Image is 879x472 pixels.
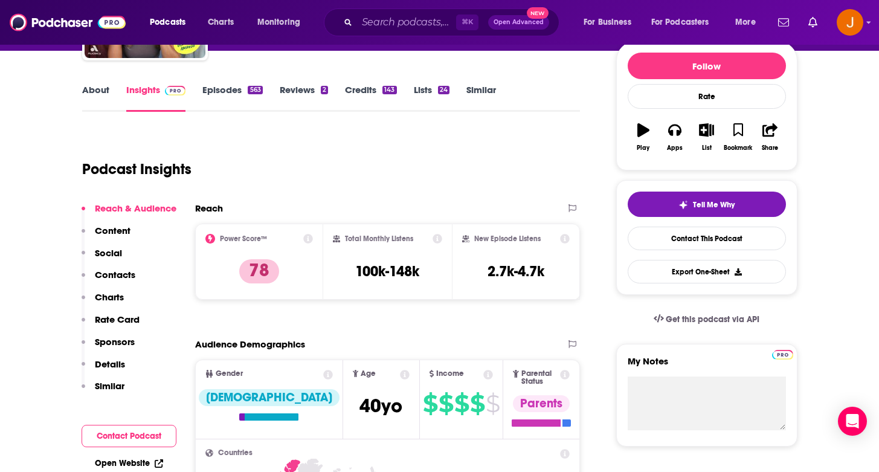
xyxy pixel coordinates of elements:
p: 78 [239,259,279,283]
label: My Notes [628,355,786,377]
h2: New Episode Listens [474,234,541,243]
p: Details [95,358,125,370]
a: Charts [200,13,241,32]
button: Content [82,225,130,247]
img: Podchaser Pro [772,350,793,360]
button: open menu [643,13,727,32]
p: Sponsors [95,336,135,348]
div: Apps [667,144,683,152]
button: Follow [628,53,786,79]
button: open menu [249,13,316,32]
h2: Audience Demographics [195,338,305,350]
div: Parents [513,395,570,412]
a: Show notifications dropdown [803,12,822,33]
a: About [82,84,109,112]
span: ⌘ K [456,15,478,30]
button: Contact Podcast [82,425,176,447]
div: 563 [248,86,262,94]
p: Charts [95,291,124,303]
button: tell me why sparkleTell Me Why [628,192,786,217]
span: $ [470,394,485,413]
button: Play [628,115,659,159]
p: Content [95,225,130,236]
h1: Podcast Insights [82,160,192,178]
span: For Business [584,14,631,31]
button: Charts [82,291,124,314]
a: Credits143 [345,84,396,112]
button: List [691,115,722,159]
img: User Profile [837,9,863,36]
a: Similar [466,84,496,112]
a: Contact This Podcast [628,227,786,250]
div: Play [637,144,649,152]
span: New [527,7,549,19]
span: 40 yo [359,394,402,418]
span: For Podcasters [651,14,709,31]
div: 2 [321,86,328,94]
a: Episodes563 [202,84,262,112]
div: Rate [628,84,786,109]
h3: 100k-148k [355,262,419,280]
img: tell me why sparkle [678,200,688,210]
div: 143 [382,86,396,94]
span: $ [454,394,469,413]
span: Countries [218,449,253,457]
h3: 2.7k-4.7k [488,262,544,280]
span: Parental Status [521,370,558,386]
span: Monitoring [257,14,300,31]
span: More [735,14,756,31]
button: open menu [727,13,771,32]
span: Gender [216,370,243,378]
p: Social [95,247,122,259]
h2: Total Monthly Listens [345,234,413,243]
button: open menu [141,13,201,32]
span: Podcasts [150,14,185,31]
div: Share [762,144,778,152]
h2: Reach [195,202,223,214]
button: Show profile menu [837,9,863,36]
button: Apps [659,115,691,159]
span: Tell Me Why [693,200,735,210]
button: Reach & Audience [82,202,176,225]
div: Bookmark [724,144,752,152]
button: Open AdvancedNew [488,15,549,30]
p: Rate Card [95,314,140,325]
span: Open Advanced [494,19,544,25]
span: Age [361,370,376,378]
button: Share [754,115,785,159]
button: Contacts [82,269,135,291]
h2: Power Score™ [220,234,267,243]
button: Social [82,247,122,270]
a: Lists24 [414,84,449,112]
img: Podchaser Pro [165,86,186,95]
div: Search podcasts, credits, & more... [335,8,571,36]
p: Contacts [95,269,135,280]
div: List [702,144,712,152]
span: Logged in as justine87181 [837,9,863,36]
button: Details [82,358,125,381]
button: Bookmark [723,115,754,159]
button: Rate Card [82,314,140,336]
div: Open Intercom Messenger [838,407,867,436]
div: 24 [438,86,449,94]
p: Similar [95,380,124,392]
a: Pro website [772,348,793,360]
input: Search podcasts, credits, & more... [357,13,456,32]
button: Sponsors [82,336,135,358]
button: Similar [82,380,124,402]
a: Show notifications dropdown [773,12,794,33]
span: $ [439,394,453,413]
button: open menu [575,13,646,32]
span: $ [423,394,437,413]
span: Income [436,370,464,378]
a: Reviews2 [280,84,328,112]
img: Podchaser - Follow, Share and Rate Podcasts [10,11,126,34]
span: Get this podcast via API [666,314,759,325]
a: Get this podcast via API [644,305,770,334]
span: Charts [208,14,234,31]
p: Reach & Audience [95,202,176,214]
div: [DEMOGRAPHIC_DATA] [199,389,340,406]
a: Open Website [95,458,163,468]
button: Export One-Sheet [628,260,786,283]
